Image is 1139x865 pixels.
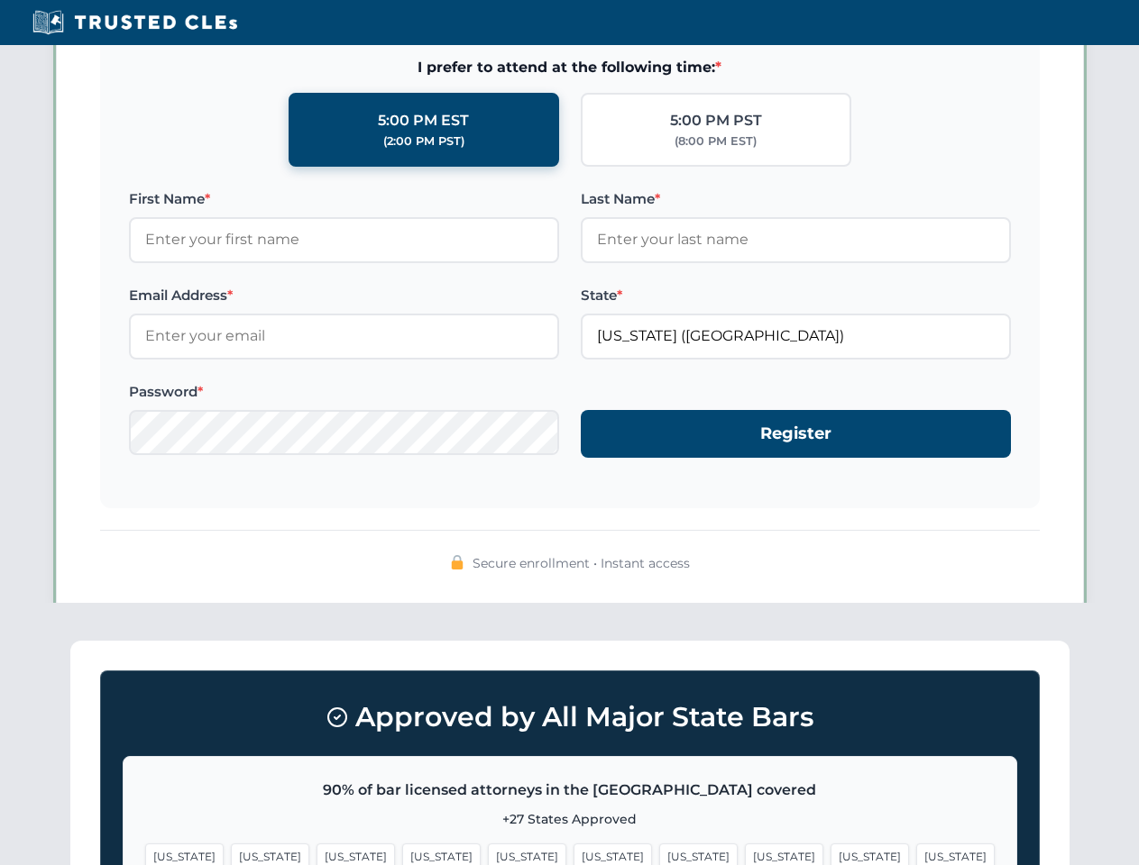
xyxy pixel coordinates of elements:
[473,553,690,573] span: Secure enrollment • Instant access
[581,314,1011,359] input: Florida (FL)
[27,9,243,36] img: Trusted CLEs
[670,109,762,132] div: 5:00 PM PST
[145,778,995,802] p: 90% of bar licensed attorneys in the [GEOGRAPHIC_DATA] covered
[450,555,464,569] img: 🔒
[581,217,1011,262] input: Enter your last name
[129,285,559,306] label: Email Address
[129,381,559,403] label: Password
[129,56,1011,79] span: I prefer to attend at the following time:
[145,809,995,829] p: +27 States Approved
[581,188,1011,210] label: Last Name
[581,410,1011,458] button: Register
[129,217,559,262] input: Enter your first name
[129,314,559,359] input: Enter your email
[123,693,1017,742] h3: Approved by All Major State Bars
[383,132,464,150] div: (2:00 PM PST)
[378,109,469,132] div: 5:00 PM EST
[675,132,757,150] div: (8:00 PM EST)
[129,188,559,210] label: First Name
[581,285,1011,306] label: State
